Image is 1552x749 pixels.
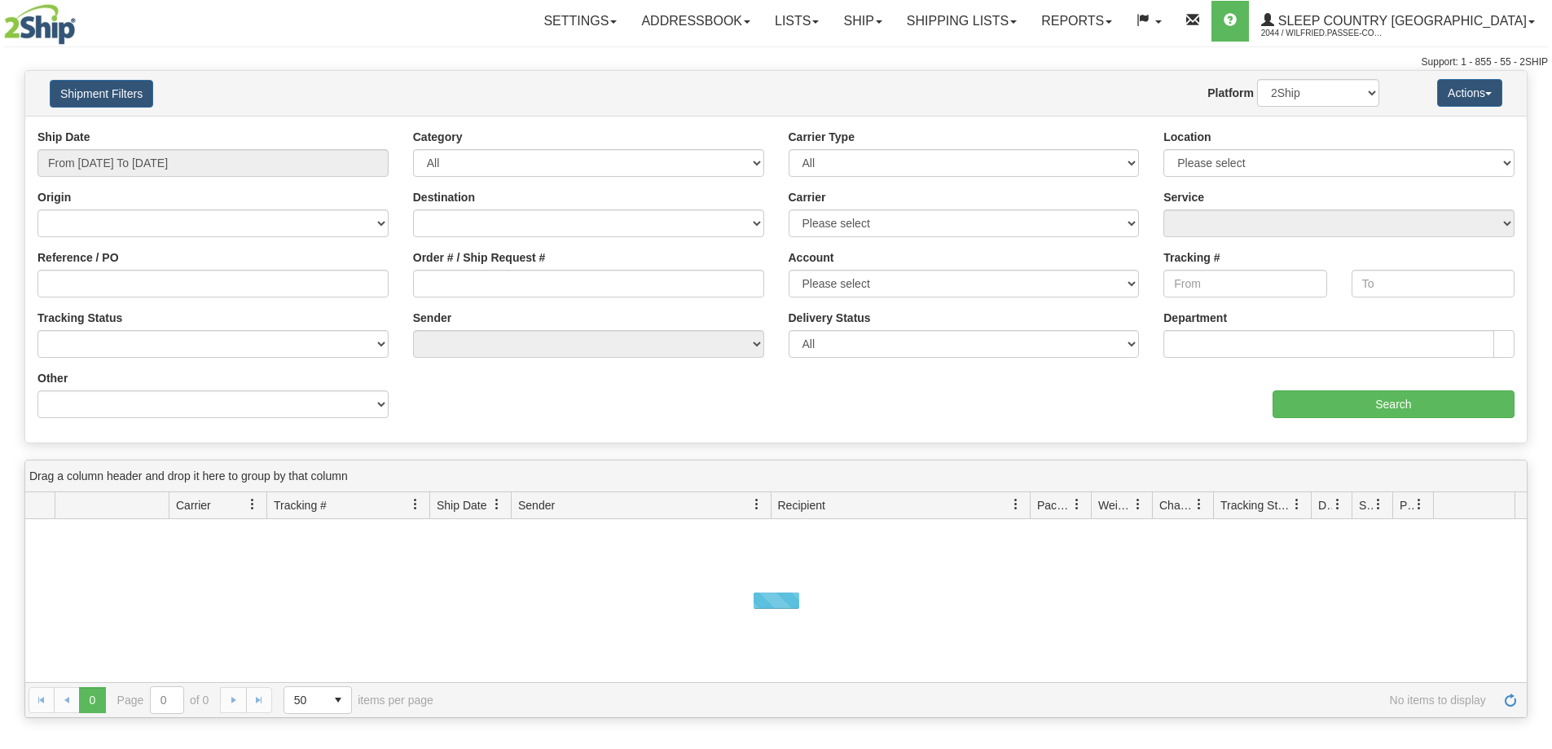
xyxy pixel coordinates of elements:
[1163,189,1204,205] label: Service
[437,497,486,513] span: Ship Date
[895,1,1029,42] a: Shipping lists
[1220,497,1291,513] span: Tracking Status
[284,686,433,714] span: items per page
[176,497,211,513] span: Carrier
[1515,291,1550,457] iframe: chat widget
[117,686,209,714] span: Page of 0
[1497,687,1523,713] a: Refresh
[1163,249,1220,266] label: Tracking #
[1261,25,1383,42] span: 2044 / Wilfried.Passee-Coutrin
[274,497,327,513] span: Tracking #
[413,189,475,205] label: Destination
[831,1,894,42] a: Ship
[483,491,511,518] a: Ship Date filter column settings
[1273,390,1515,418] input: Search
[1185,491,1213,518] a: Charge filter column settings
[456,694,1486,707] span: No items to display
[1437,79,1502,107] button: Actions
[789,249,834,266] label: Account
[629,1,763,42] a: Addressbook
[239,491,266,518] a: Carrier filter column settings
[1405,491,1433,518] a: Pickup Status filter column settings
[402,491,429,518] a: Tracking # filter column settings
[1163,270,1326,297] input: From
[413,310,451,326] label: Sender
[1037,497,1071,513] span: Packages
[325,687,351,713] span: select
[1400,497,1414,513] span: Pickup Status
[778,497,825,513] span: Recipient
[1359,497,1373,513] span: Shipment Issues
[4,4,76,45] img: logo2044.jpg
[37,310,122,326] label: Tracking Status
[1063,491,1091,518] a: Packages filter column settings
[284,686,352,714] span: Page sizes drop down
[1159,497,1194,513] span: Charge
[37,370,68,386] label: Other
[1002,491,1030,518] a: Recipient filter column settings
[531,1,629,42] a: Settings
[1365,491,1392,518] a: Shipment Issues filter column settings
[37,189,71,205] label: Origin
[1163,310,1227,326] label: Department
[413,129,463,145] label: Category
[25,460,1527,492] div: grid grouping header
[518,497,555,513] span: Sender
[294,692,315,708] span: 50
[1283,491,1311,518] a: Tracking Status filter column settings
[1324,491,1352,518] a: Delivery Status filter column settings
[1098,497,1132,513] span: Weight
[37,249,119,266] label: Reference / PO
[79,687,105,713] span: Page 0
[1249,1,1547,42] a: Sleep Country [GEOGRAPHIC_DATA] 2044 / Wilfried.Passee-Coutrin
[37,129,90,145] label: Ship Date
[50,80,153,108] button: Shipment Filters
[1029,1,1124,42] a: Reports
[1207,85,1254,101] label: Platform
[1124,491,1152,518] a: Weight filter column settings
[789,129,855,145] label: Carrier Type
[1274,14,1527,28] span: Sleep Country [GEOGRAPHIC_DATA]
[413,249,546,266] label: Order # / Ship Request #
[1163,129,1211,145] label: Location
[4,55,1548,69] div: Support: 1 - 855 - 55 - 2SHIP
[789,310,871,326] label: Delivery Status
[1318,497,1332,513] span: Delivery Status
[743,491,771,518] a: Sender filter column settings
[1352,270,1515,297] input: To
[763,1,831,42] a: Lists
[789,189,826,205] label: Carrier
